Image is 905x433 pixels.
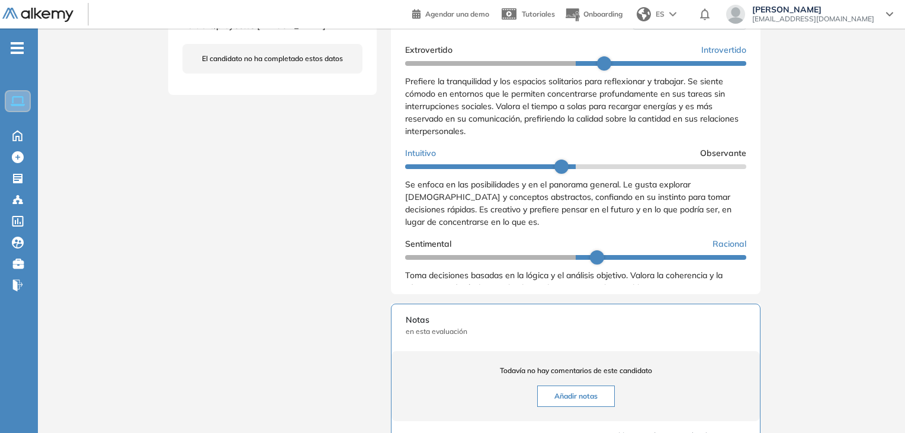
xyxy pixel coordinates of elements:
span: Agendar una demo [425,9,489,18]
span: [EMAIL_ADDRESS][DOMAIN_NAME] [752,14,874,24]
img: world [637,7,651,21]
span: Onboarding [583,9,622,18]
i: - [11,47,24,49]
span: Se enfoca en las posibilidades y en el panorama general. Le gusta explorar [DEMOGRAPHIC_DATA] y c... [405,179,731,227]
span: Tutoriales [522,9,555,18]
button: Añadir notas [537,386,615,407]
img: Logo [2,8,73,23]
img: arrow [669,12,676,17]
span: Notas [406,314,746,326]
span: Extrovertido [405,44,452,56]
button: Onboarding [564,2,622,27]
span: ES [656,9,665,20]
span: Toma decisiones basadas en la lógica y el análisis objetivo. Valora la coherencia y la eficiencia... [405,270,743,318]
span: Prefiere la tranquilidad y los espacios solitarios para reflexionar y trabajar. Se siente cómodo ... [405,76,739,136]
span: en esta evaluación [406,326,746,337]
a: Agendar una demo [412,6,489,20]
span: Observante [700,147,746,160]
span: [PERSON_NAME] [752,5,874,14]
span: El candidato no ha completado estos datos [202,53,343,64]
span: Intuitivo [405,147,436,160]
span: Racional [713,238,746,250]
span: Sentimental [405,238,451,250]
span: Introvertido [701,44,746,56]
span: Todavía no hay comentarios de este candidato [406,365,746,376]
